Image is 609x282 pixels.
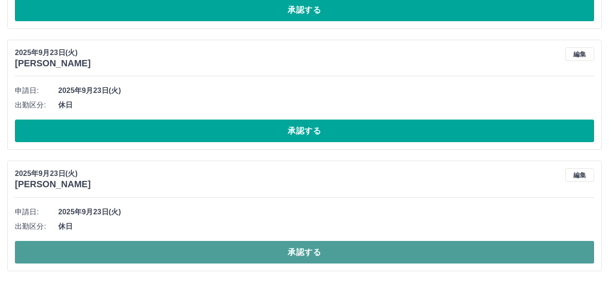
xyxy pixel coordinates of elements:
span: 休日 [58,221,594,232]
button: 承認する [15,241,594,264]
h3: [PERSON_NAME] [15,58,91,69]
button: 承認する [15,120,594,142]
span: 申請日: [15,85,58,96]
p: 2025年9月23日(火) [15,47,91,58]
span: 申請日: [15,207,58,217]
button: 編集 [565,47,594,61]
span: 休日 [58,100,594,111]
button: 編集 [565,168,594,182]
span: 2025年9月23日(火) [58,85,594,96]
span: 2025年9月23日(火) [58,207,594,217]
span: 出勤区分: [15,221,58,232]
p: 2025年9月23日(火) [15,168,91,179]
h3: [PERSON_NAME] [15,179,91,190]
span: 出勤区分: [15,100,58,111]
